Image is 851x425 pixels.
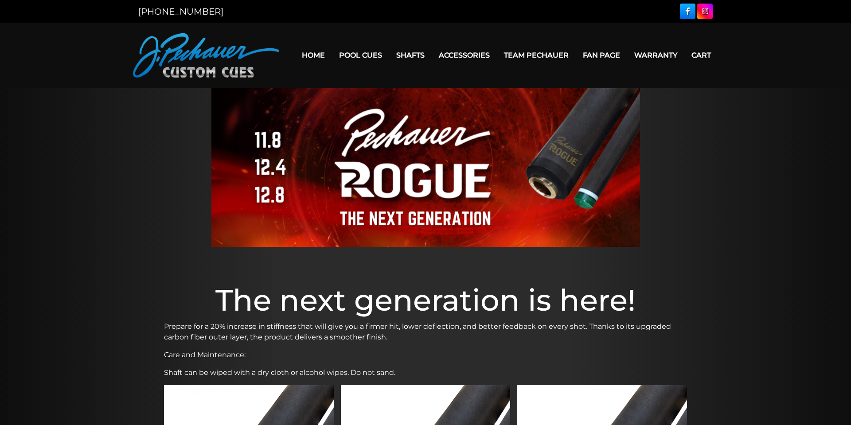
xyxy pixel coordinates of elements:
[684,44,718,66] a: Cart
[133,33,279,78] img: Pechauer Custom Cues
[332,44,389,66] a: Pool Cues
[432,44,497,66] a: Accessories
[164,282,687,318] h1: The next generation is here!
[295,44,332,66] a: Home
[497,44,576,66] a: Team Pechauer
[138,6,223,17] a: [PHONE_NUMBER]
[164,321,687,343] p: Prepare for a 20% increase in stiffness that will give you a firmer hit, lower deflection, and be...
[164,367,687,378] p: Shaft can be wiped with a dry cloth or alcohol wipes. Do not sand.
[164,350,687,360] p: Care and Maintenance:
[627,44,684,66] a: Warranty
[576,44,627,66] a: Fan Page
[389,44,432,66] a: Shafts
